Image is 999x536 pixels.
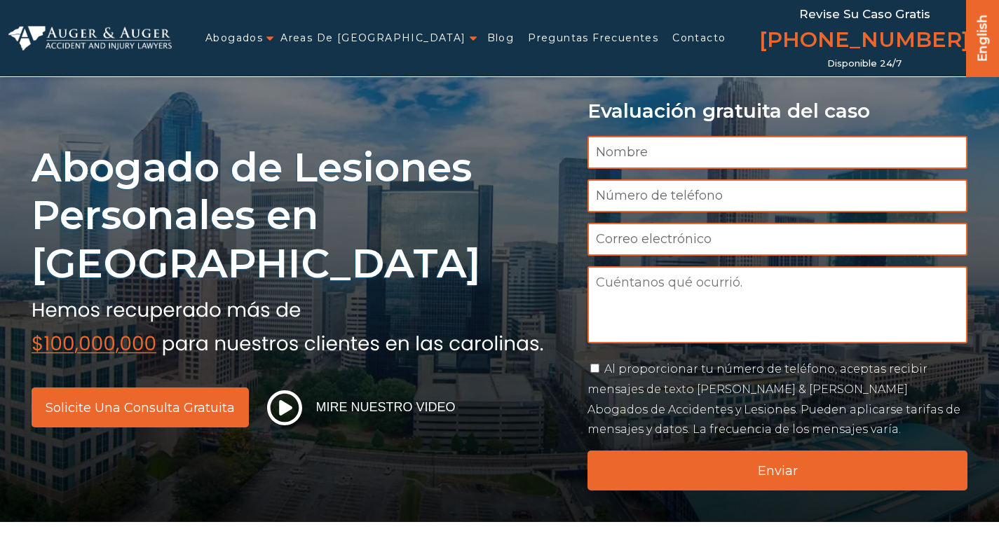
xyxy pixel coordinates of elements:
[205,24,263,53] a: Abogados
[528,24,658,53] a: Preguntas Frecuentes
[587,179,968,212] input: Número de teléfono
[280,24,465,53] a: Areas de [GEOGRAPHIC_DATA]
[587,223,968,256] input: Correo electrónico
[46,401,235,414] span: Solicite una consulta gratuita
[827,58,902,69] span: Disponible 24/7
[587,362,960,436] label: Al proporcionar tu número de teléfono, aceptas recibir mensajes de texto [PERSON_NAME] & [PERSON_...
[587,451,968,490] input: Enviar
[587,136,968,169] input: Nombre
[32,144,571,287] h1: Abogado de Lesiones Personales en [GEOGRAPHIC_DATA]
[587,100,968,122] p: Evaluación gratuita del caso
[487,24,515,53] a: Blog
[672,24,726,53] a: Contacto
[32,387,249,427] a: Solicite una consulta gratuita
[759,25,970,58] a: [PHONE_NUMBER]
[799,7,930,21] span: Revise su caso gratis
[263,390,460,426] button: Mire nuestro video
[32,294,543,356] img: subtexto
[8,26,172,51] img: Auger & Auger Accident and Injury Lawyers Logo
